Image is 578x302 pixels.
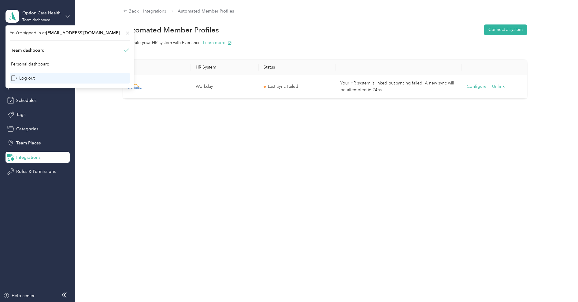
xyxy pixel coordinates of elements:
div: Personal dashboard [11,61,50,67]
td: Workday [191,75,259,99]
span: [EMAIL_ADDRESS][DOMAIN_NAME] [46,30,120,35]
span: Schedules [16,97,36,104]
span: Integrations [16,154,40,161]
div: Integrate your HR system with Everlance. [123,39,527,46]
th: HR System [191,60,259,75]
h1: Automated Member Profiles [123,27,219,33]
span: Team Places [16,140,41,146]
td: Your HR system is linked but syncing failed. A new sync will be attempted in 24hs [335,75,462,99]
button: Help center [3,293,35,299]
div: Option Care Health [22,10,61,16]
span: Roles & Permissions [16,168,56,175]
div: Team dashboard [22,18,50,22]
iframe: Everlance-gr Chat Button Frame [544,268,578,302]
span: Categories [16,126,38,132]
span: You’re signed in as [10,30,130,36]
div: Back [123,8,139,15]
button: Configure [467,83,487,90]
span: Last Sync Failed [268,83,298,90]
th: Status [259,60,335,75]
a: Integrations [143,9,166,14]
div: Log out [11,75,35,81]
img: workday [128,84,142,90]
span: Automated Member Profiles [178,8,234,14]
button: Unlink [492,83,505,90]
span: Tags [16,111,25,118]
button: Learn more [203,39,232,46]
button: Connect a system [484,24,527,35]
div: Team dashboard [11,47,45,54]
